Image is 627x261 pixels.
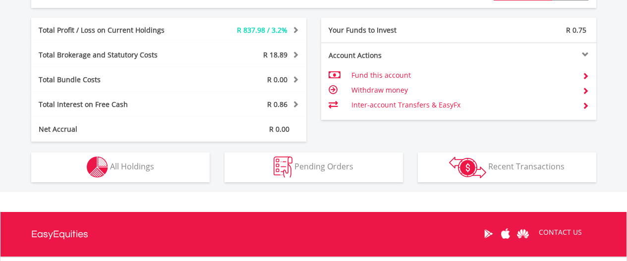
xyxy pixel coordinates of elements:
[87,157,108,178] img: holdings-wht.png
[480,218,497,249] a: Google Play
[225,153,403,182] button: Pending Orders
[351,83,574,98] td: Withdraw money
[110,161,154,172] span: All Holdings
[269,124,289,134] span: R 0.00
[237,25,287,35] span: R 837.98 / 3.2%
[321,25,459,35] div: Your Funds to Invest
[488,161,565,172] span: Recent Transactions
[267,75,287,84] span: R 0.00
[294,161,353,172] span: Pending Orders
[274,157,292,178] img: pending_instructions-wht.png
[351,98,574,112] td: Inter-account Transfers & EasyFx
[267,100,287,109] span: R 0.86
[418,153,596,182] button: Recent Transactions
[31,25,192,35] div: Total Profit / Loss on Current Holdings
[31,212,88,257] a: EasyEquities
[449,157,486,178] img: transactions-zar-wht.png
[31,100,192,109] div: Total Interest on Free Cash
[263,50,287,59] span: R 18.89
[321,51,459,60] div: Account Actions
[31,124,192,134] div: Net Accrual
[497,218,514,249] a: Apple
[532,218,589,246] a: CONTACT US
[566,25,586,35] span: R 0.75
[31,50,192,60] div: Total Brokerage and Statutory Costs
[31,75,192,85] div: Total Bundle Costs
[351,68,574,83] td: Fund this account
[31,153,210,182] button: All Holdings
[514,218,532,249] a: Huawei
